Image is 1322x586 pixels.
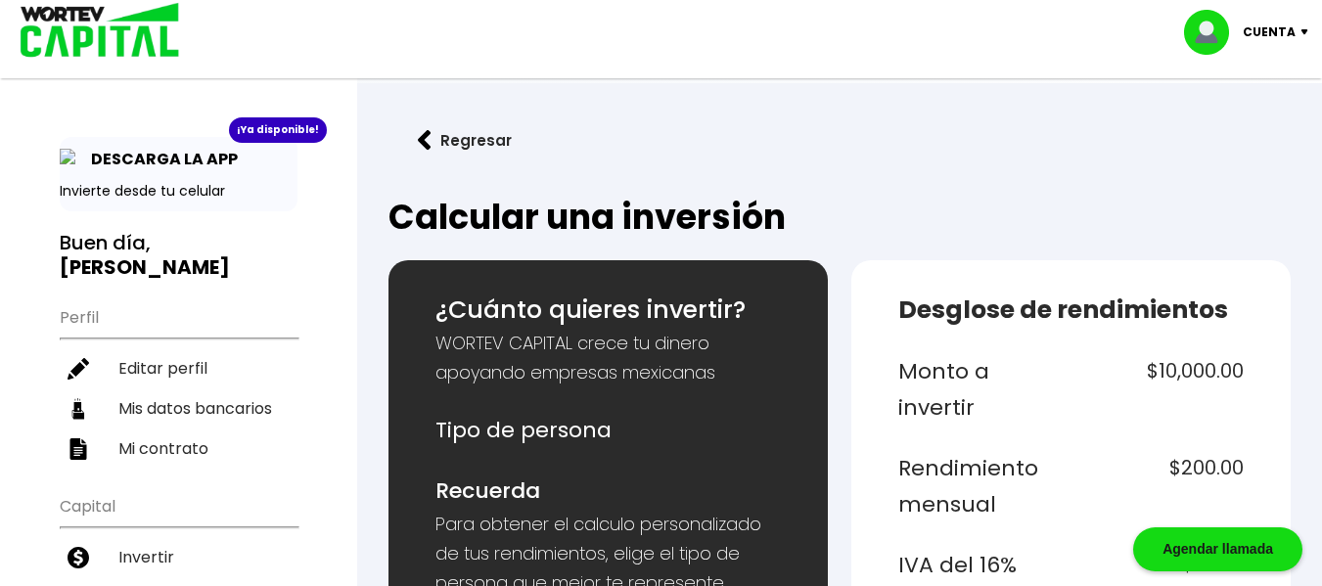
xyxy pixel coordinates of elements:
[229,117,327,143] div: ¡Ya disponible!
[435,292,781,329] h5: ¿Cuánto quieres invertir?
[60,231,297,280] h3: Buen día,
[60,537,297,577] a: Invertir
[1184,10,1243,55] img: profile-image
[60,253,230,281] b: [PERSON_NAME]
[435,329,781,387] p: WORTEV CAPITAL crece tu dinero apoyando empresas mexicanas
[1133,527,1302,571] div: Agendar llamada
[68,398,89,420] img: datos-icon.10cf9172.svg
[388,198,1291,237] h2: Calcular una inversión
[898,292,1244,329] h5: Desglose de rendimientos
[1078,450,1244,523] h6: $200.00
[898,450,1064,523] h6: Rendimiento mensual
[60,295,297,469] ul: Perfil
[1243,18,1296,47] p: Cuenta
[68,438,89,460] img: contrato-icon.f2db500c.svg
[388,114,541,166] button: Regresar
[435,473,781,510] h6: Recuerda
[1078,353,1244,427] h6: $10,000.00
[898,353,1064,427] h6: Monto a invertir
[60,428,297,469] a: Mi contrato
[388,114,1291,166] a: flecha izquierdaRegresar
[60,348,297,388] a: Editar perfil
[60,149,81,170] img: app-icon
[60,181,297,202] p: Invierte desde tu celular
[68,547,89,568] img: invertir-icon.b3b967d7.svg
[60,388,297,428] a: Mis datos bancarios
[418,130,432,151] img: flecha izquierda
[435,412,781,449] h6: Tipo de persona
[68,358,89,380] img: editar-icon.952d3147.svg
[1296,29,1322,35] img: icon-down
[81,147,238,171] p: DESCARGA LA APP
